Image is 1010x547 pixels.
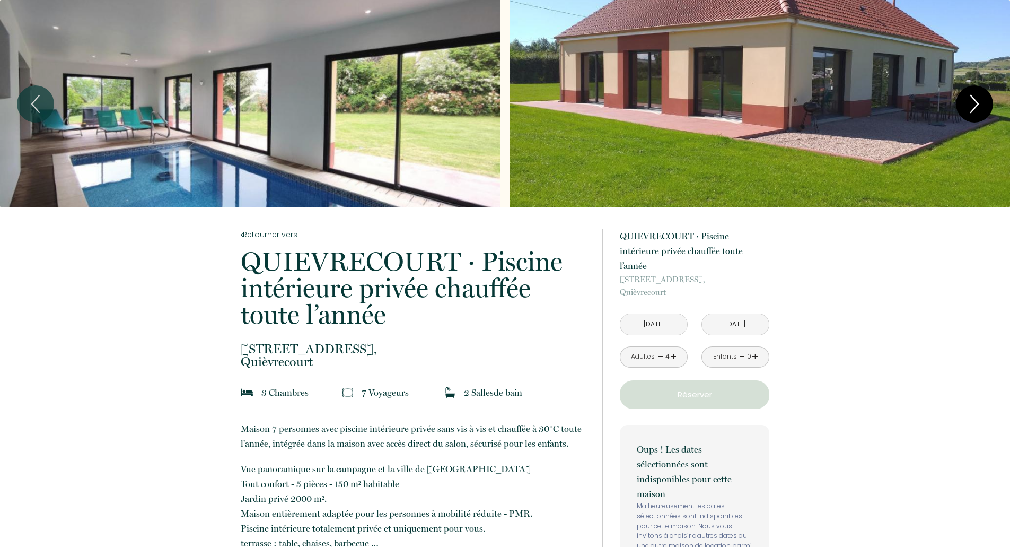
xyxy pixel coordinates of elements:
div: Adultes [631,352,655,362]
a: + [752,349,758,365]
div: Enfants [713,352,737,362]
p: Maison 7 personnes avec piscine intérieure privée sans vis à vis et chauffée à 30°C toute l'année... [241,421,589,451]
button: Réserver [620,380,769,409]
span: [STREET_ADDRESS], [620,273,769,286]
p: QUIEVRECOURT · Piscine intérieure privée chauffée toute l’année [241,248,589,328]
p: Quièvrecourt [620,273,769,299]
p: Oups ! Les dates sélectionnées sont indisponibles pour cette maison [637,442,752,501]
button: Next [956,85,993,123]
span: s [305,387,309,398]
a: - [740,349,745,365]
input: Départ [702,314,769,335]
input: Arrivée [620,314,687,335]
span: s [490,387,494,398]
span: [STREET_ADDRESS], [241,343,589,355]
a: - [658,349,664,365]
div: 4 [665,352,670,362]
p: Réserver [623,388,766,401]
img: guests [342,387,353,398]
p: 7 Voyageur [362,385,409,400]
a: Retourner vers [241,229,589,240]
span: s [405,387,409,398]
a: + [670,349,677,365]
button: Previous [17,85,54,123]
p: Quièvrecourt [241,343,589,368]
p: 3 Chambre [261,385,309,400]
div: 0 [746,352,752,362]
p: 2 Salle de bain [464,385,522,400]
p: QUIEVRECOURT · Piscine intérieure privée chauffée toute l’année [620,229,769,273]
